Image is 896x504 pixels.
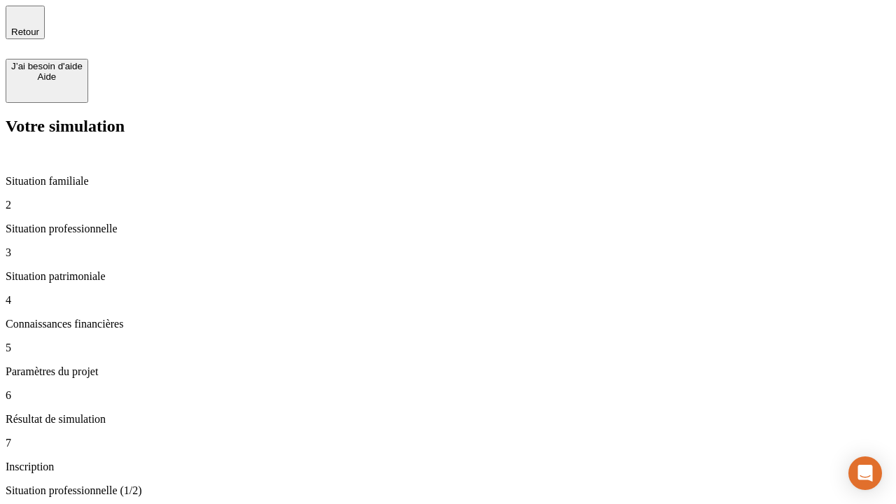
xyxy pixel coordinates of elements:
p: Situation familiale [6,175,890,188]
p: 7 [6,437,890,449]
h2: Votre simulation [6,117,890,136]
div: J’ai besoin d'aide [11,61,83,71]
div: Open Intercom Messenger [848,456,882,490]
div: Aide [11,71,83,82]
p: Situation patrimoniale [6,270,890,283]
p: Situation professionnelle [6,223,890,235]
button: J’ai besoin d'aideAide [6,59,88,103]
p: Résultat de simulation [6,413,890,426]
p: Inscription [6,461,890,473]
p: Connaissances financières [6,318,890,330]
p: Paramètres du projet [6,365,890,378]
button: Retour [6,6,45,39]
p: 4 [6,294,890,307]
span: Retour [11,27,39,37]
p: Situation professionnelle (1/2) [6,484,890,497]
p: 6 [6,389,890,402]
p: 5 [6,342,890,354]
p: 3 [6,246,890,259]
p: 2 [6,199,890,211]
